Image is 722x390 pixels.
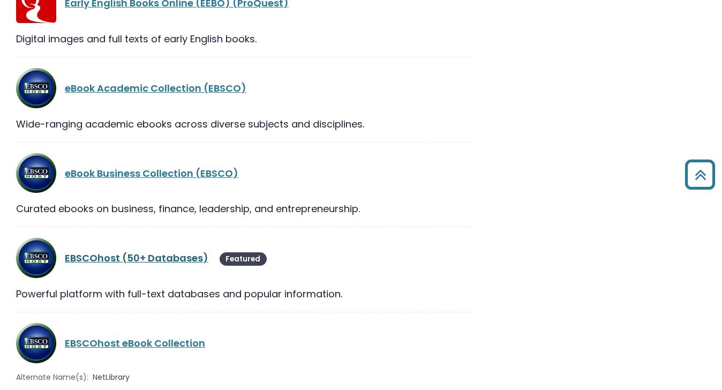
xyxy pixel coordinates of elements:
[65,167,238,180] a: eBook Business Collection (EBSCO)
[93,372,130,383] span: NetLibrary
[65,251,208,265] a: EBSCOhost (50+ Databases)
[681,164,719,184] a: Back to Top
[16,372,88,383] span: Alternate Name(s):
[16,32,472,46] div: Digital images and full texts of early English books.
[65,81,246,95] a: eBook Academic Collection (EBSCO)
[16,117,472,131] div: Wide-ranging academic ebooks across diverse subjects and disciplines.
[220,252,267,266] span: Featured
[16,201,472,216] div: Curated ebooks on business, finance, leadership, and entrepreneurship.
[16,287,472,301] div: Powerful platform with full-text databases and popular information.
[65,336,205,350] a: EBSCOhost eBook Collection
